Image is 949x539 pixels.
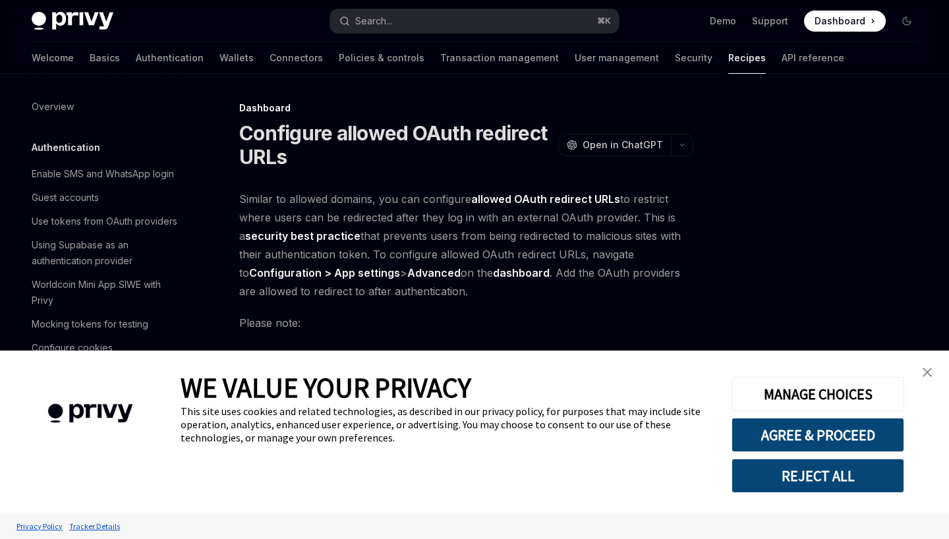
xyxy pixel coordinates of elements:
img: close banner [923,368,932,377]
a: Basics [90,42,120,74]
a: Welcome [32,42,74,74]
a: Mocking tokens for testing [21,312,190,336]
a: API reference [782,42,844,74]
a: dashboard [493,266,550,280]
a: close banner [914,359,940,385]
div: This site uses cookies and related technologies, as described in our privacy policy, for purposes... [181,405,712,444]
a: Use tokens from OAuth providers [21,210,190,233]
div: Dashboard [239,101,693,115]
li: The URL must be an exact match for the redirect URL; query params and trailing slashes will error. [239,345,693,382]
a: Security [675,42,712,74]
h5: Authentication [32,140,100,156]
span: Dashboard [815,14,865,28]
h1: Configure allowed OAuth redirect URLs [239,121,553,169]
button: Open in ChatGPT [558,134,671,156]
div: Use tokens from OAuth providers [32,213,177,229]
a: Dashboard [804,11,886,32]
a: Transaction management [440,42,559,74]
strong: allowed OAuth redirect URLs [471,192,620,206]
a: Privacy Policy [13,515,66,538]
div: Worldcoin Mini App SIWE with Privy [32,277,182,308]
div: Overview [32,99,74,115]
div: Guest accounts [32,190,99,206]
a: Enable SMS and WhatsApp login [21,162,190,186]
a: Connectors [270,42,323,74]
strong: Configuration > App settings [249,266,400,279]
span: Similar to allowed domains, you can configure to restrict where users can be redirected after the... [239,190,693,300]
div: Using Supabase as an authentication provider [32,237,182,269]
div: Mocking tokens for testing [32,316,148,332]
a: Overview [21,95,190,119]
a: Recipes [728,42,766,74]
a: Worldcoin Mini App SIWE with Privy [21,273,190,312]
span: ⌘ K [597,16,611,26]
button: MANAGE CHOICES [732,377,904,411]
a: Policies & controls [339,42,424,74]
div: Search... [355,13,392,29]
img: company logo [20,385,161,442]
a: Guest accounts [21,186,190,210]
img: dark logo [32,12,113,30]
a: Tracker Details [66,515,123,538]
a: Using Supabase as an authentication provider [21,233,190,273]
span: Please note: [239,314,693,332]
a: User management [575,42,659,74]
a: Demo [710,14,736,28]
button: Toggle dark mode [896,11,917,32]
span: Open in ChatGPT [583,138,663,152]
button: Search...⌘K [330,9,618,33]
span: WE VALUE YOUR PRIVACY [181,370,471,405]
strong: Advanced [407,266,461,279]
a: Support [752,14,788,28]
div: Enable SMS and WhatsApp login [32,166,174,182]
a: Wallets [219,42,254,74]
div: Configure cookies [32,340,113,356]
button: AGREE & PROCEED [732,418,904,452]
a: Authentication [136,42,204,74]
a: Configure cookies [21,336,190,360]
strong: security best practice [245,229,360,242]
button: REJECT ALL [732,459,904,493]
